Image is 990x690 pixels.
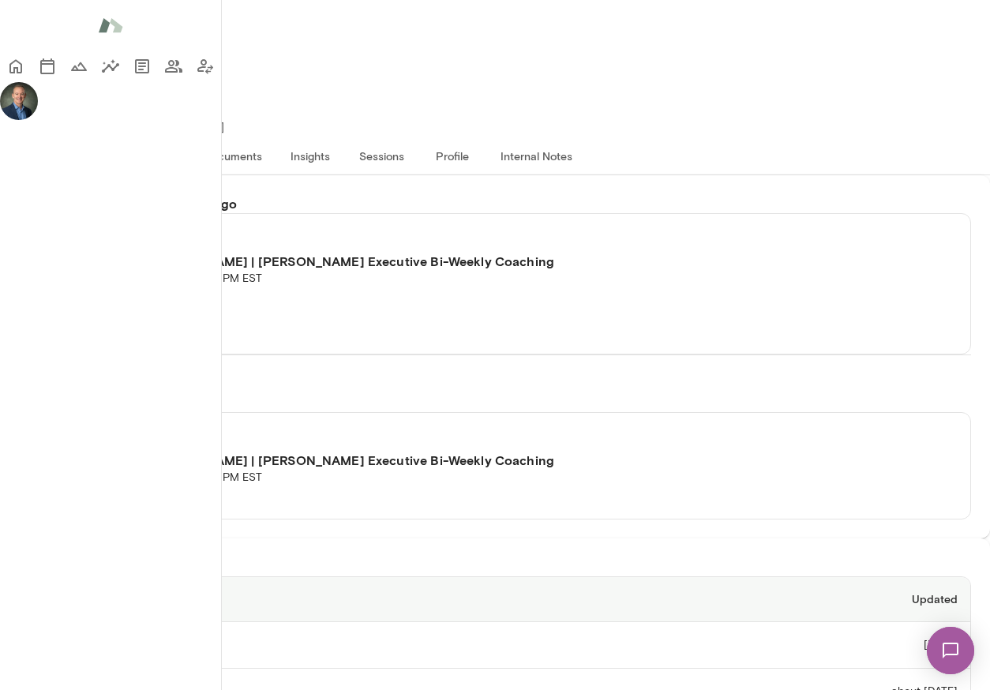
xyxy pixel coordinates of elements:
[346,137,417,174] button: Sessions
[20,451,970,470] h6: [PERSON_NAME] & [PERSON_NAME] | [PERSON_NAME] Executive Bi-Weekly Coaching
[20,577,661,622] th: Name
[275,137,346,174] button: Insights
[191,137,275,174] button: Documents
[189,51,221,82] button: Client app
[20,470,970,486] p: [PERSON_NAME] · [DATE] · 2:00 PM-3:00 PM EST
[20,271,970,287] p: [PERSON_NAME] · [DATE] · 2:00 PM-3:00 PM EST
[63,51,95,82] button: Growth Plan
[661,577,970,622] th: Updated
[20,622,661,669] th: 1:1 Coaching Notes [DATE] TS
[20,252,970,271] h6: [PERSON_NAME] & [PERSON_NAME] | [PERSON_NAME] Executive Bi-Weekly Coaching
[661,622,970,669] td: [DATE]
[95,51,126,82] button: Insights
[19,194,971,213] h6: Next session less than a minute ago
[32,51,63,82] button: Sessions
[19,557,971,576] h6: Recent Documents
[126,51,158,82] button: Documents
[417,137,488,174] button: Profile
[158,51,189,82] button: Members
[19,393,971,412] h6: Previous session
[488,137,585,174] button: Internal Notes
[98,10,123,40] img: Mento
